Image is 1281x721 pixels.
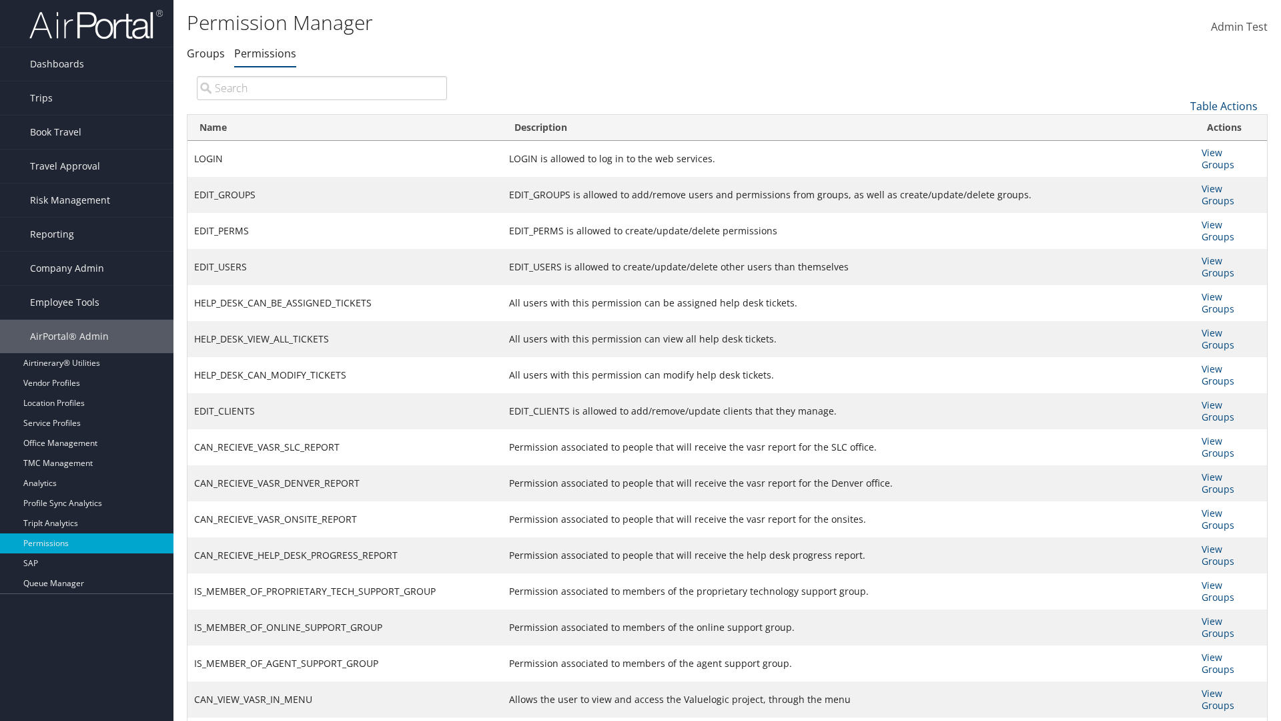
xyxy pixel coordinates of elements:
td: CAN_RECIEVE_HELP_DESK_PROGRESS_REPORT [187,537,502,573]
a: View Groups [1202,615,1234,640]
td: EDIT_CLIENTS [187,393,502,429]
h1: Permission Manager [187,9,907,37]
td: CAN_RECIEVE_VASR_SLC_REPORT [187,429,502,465]
td: Permission associated to members of the proprietary technology support group. [502,573,1195,610]
a: Table Actions [1190,99,1258,113]
td: Permission associated to members of the online support group. [502,610,1195,646]
td: LOGIN is allowed to log in to the web services. [502,141,1195,177]
td: IS_MEMBER_OF_AGENT_SUPPORT_GROUP [187,646,502,682]
td: IS_MEMBER_OF_PROPRIETARY_TECH_SUPPORT_GROUP [187,573,502,610]
span: Trips [30,81,53,115]
span: Employee Tools [30,286,99,319]
td: All users with this permission can modify help desk tickets. [502,357,1195,393]
td: All users with this permission can view all help desk tickets. [502,321,1195,357]
td: EDIT_USERS is allowed to create/update/delete other users than themselves [502,249,1195,285]
td: Allows the user to view and access the Valuelogic project, through the menu [502,682,1195,718]
span: Reporting [30,218,74,251]
td: Permission associated to people that will receive the vasr report for the onsites. [502,501,1195,537]
a: Admin Test [1211,7,1268,48]
td: Permission associated to members of the agent support group. [502,646,1195,682]
td: Permission associated to people that will receive the help desk progress report. [502,537,1195,573]
td: EDIT_USERS [187,249,502,285]
td: Permission associated to people that will receive the vasr report for the SLC office. [502,429,1195,465]
td: All users with this permission can be assigned help desk tickets. [502,285,1195,321]
span: Dashboards [30,47,84,81]
a: View Groups [1202,543,1234,567]
a: View Groups [1202,471,1234,495]
a: View Groups [1202,254,1234,279]
input: Search [197,76,447,100]
td: Permission associated to people that will receive the vasr report for the Denver office. [502,465,1195,501]
td: EDIT_GROUPS [187,177,502,213]
td: EDIT_PERMS [187,213,502,249]
th: Actions [1195,115,1267,141]
a: View Groups [1202,399,1234,423]
span: AirPortal® Admin [30,320,109,353]
a: View Groups [1202,507,1234,531]
a: Permissions [234,46,296,61]
td: HELP_DESK_CAN_BE_ASSIGNED_TICKETS [187,285,502,321]
td: HELP_DESK_CAN_MODIFY_TICKETS [187,357,502,393]
td: EDIT_PERMS is allowed to create/update/delete permissions [502,213,1195,249]
span: Book Travel [30,115,81,149]
a: View Groups [1202,435,1234,459]
a: View Groups [1202,182,1234,207]
a: View Groups [1202,579,1234,604]
td: EDIT_CLIENTS is allowed to add/remove/update clients that they manage. [502,393,1195,429]
a: View Groups [1202,651,1234,676]
a: View Groups [1202,687,1234,712]
span: Company Admin [30,252,104,285]
a: View Groups [1202,218,1234,243]
span: Travel Approval [30,150,100,183]
span: Admin Test [1211,19,1268,34]
td: EDIT_GROUPS is allowed to add/remove users and permissions from groups, as well as create/update/... [502,177,1195,213]
img: airportal-logo.png [29,9,163,40]
td: HELP_DESK_VIEW_ALL_TICKETS [187,321,502,357]
a: Groups [187,46,225,61]
a: View Groups [1202,326,1234,351]
span: Risk Management [30,184,110,217]
th: Description: activate to sort column ascending [502,115,1195,141]
td: LOGIN [187,141,502,177]
td: IS_MEMBER_OF_ONLINE_SUPPORT_GROUP [187,610,502,646]
a: View Groups [1202,146,1234,171]
td: CAN_RECIEVE_VASR_DENVER_REPORT [187,465,502,501]
th: Name: activate to sort column ascending [187,115,502,141]
a: View Groups [1202,290,1234,315]
td: CAN_VIEW_VASR_IN_MENU [187,682,502,718]
a: View Groups [1202,363,1234,387]
td: CAN_RECIEVE_VASR_ONSITE_REPORT [187,501,502,537]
